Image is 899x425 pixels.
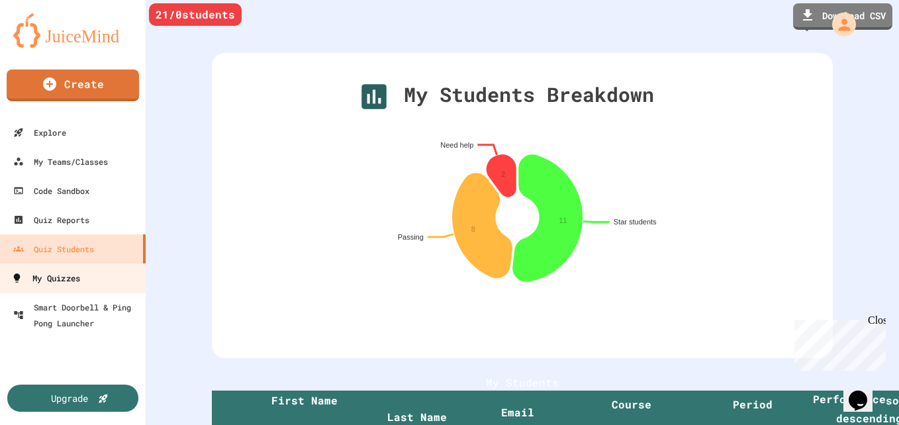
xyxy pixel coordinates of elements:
div: Code Sandbox [13,183,89,199]
div: Quiz Reports [13,212,89,228]
div: My Notifications [775,13,818,36]
img: logo-orange.svg [13,13,132,48]
a: Download CSV [793,3,892,30]
span: 21 / 0 students [156,7,235,23]
div: Explore [13,124,66,140]
text: Passing [398,233,424,241]
iframe: chat widget [789,314,886,371]
div: My Account [818,9,859,40]
div: My Quizzes [11,270,80,287]
h1: My Students [212,375,833,391]
iframe: chat widget [843,372,886,412]
div: Upgrade [51,391,88,405]
div: My Students Breakdown [357,79,654,113]
div: Quiz Students [13,241,94,257]
div: Chat with us now!Close [5,5,91,84]
text: Star students [614,218,657,226]
text: Need help [440,141,473,149]
a: Create [7,70,139,101]
div: My Teams/Classes [13,154,108,169]
div: Smart Doorbell & Ping Pong Launcher [13,299,140,331]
